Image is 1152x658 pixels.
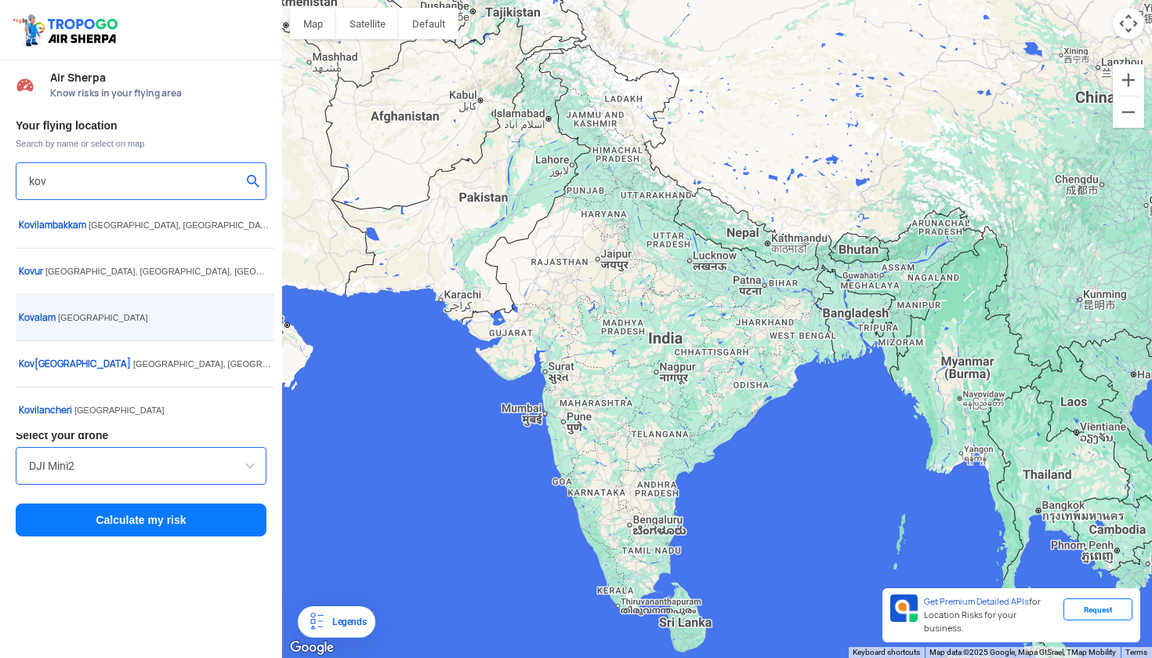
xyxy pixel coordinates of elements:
[19,265,45,278] span: ur
[19,219,34,231] span: Kov
[918,594,1063,636] div: for Location Risks for your business.
[336,8,399,39] button: Show satellite imagery
[16,503,266,536] button: Calculate my risk
[74,405,165,415] span: [GEOGRAPHIC_DATA]
[16,75,34,94] img: Risk Scores
[19,311,58,324] span: alam
[50,71,266,84] span: Air Sherpa
[19,311,34,324] span: Kov
[19,219,89,231] span: ilambakkam
[19,265,34,278] span: Kov
[19,358,133,370] span: [GEOGRAPHIC_DATA]
[29,456,253,475] input: Search by name or Brand
[16,120,266,131] h3: Your flying location
[50,87,266,100] span: Know risks in your flying area
[19,358,34,370] span: Kov
[286,638,338,658] img: Google
[853,647,920,658] button: Keyboard shortcuts
[924,596,1029,607] span: Get Premium Detailed APIs
[1113,8,1144,39] button: Map camera controls
[1113,96,1144,128] button: Zoom out
[307,613,326,631] img: Legends
[1125,648,1147,656] a: Terms
[29,172,241,191] input: Search your flying location
[326,613,366,631] div: Legends
[290,8,336,39] button: Show street map
[929,648,1116,656] span: Map data ©2025 Google, Mapa GISrael, TMap Mobility
[89,220,273,230] span: [GEOGRAPHIC_DATA], [GEOGRAPHIC_DATA]
[890,594,918,622] img: Premium APIs
[16,137,266,150] span: Search by name or select on map
[1063,598,1132,620] div: Request
[19,404,74,416] span: ilancheri
[19,404,34,416] span: Kov
[58,313,148,322] span: [GEOGRAPHIC_DATA]
[133,359,601,369] span: [GEOGRAPHIC_DATA], [GEOGRAPHIC_DATA], [GEOGRAPHIC_DATA], [GEOGRAPHIC_DATA], [GEOGRAPHIC_DATA]
[1113,64,1144,96] button: Zoom in
[12,12,123,48] img: ic_tgdronemaps.svg
[45,267,324,276] span: [GEOGRAPHIC_DATA], [GEOGRAPHIC_DATA], [GEOGRAPHIC_DATA]
[16,430,266,441] h3: Select your drone
[286,638,338,658] a: Open this area in Google Maps (opens a new window)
